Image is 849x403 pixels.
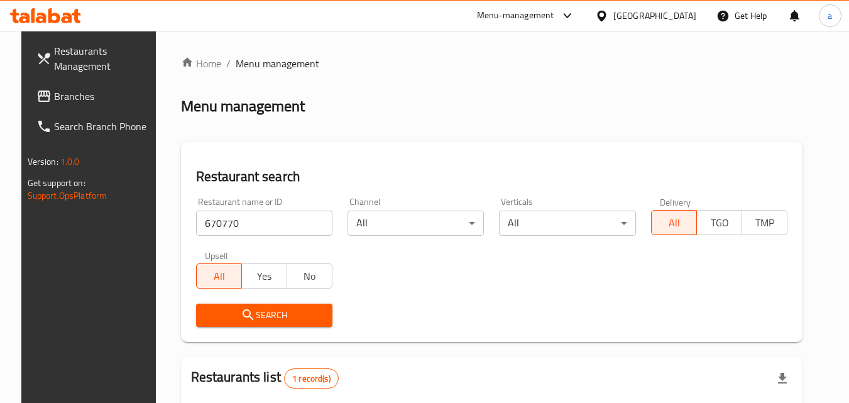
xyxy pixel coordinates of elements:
[828,9,832,23] span: a
[181,56,221,71] a: Home
[206,307,322,323] span: Search
[205,251,228,260] label: Upsell
[26,111,163,141] a: Search Branch Phone
[241,263,287,289] button: Yes
[26,36,163,81] a: Restaurants Management
[477,8,554,23] div: Menu-management
[54,119,153,134] span: Search Branch Phone
[28,153,58,170] span: Version:
[702,214,737,232] span: TGO
[54,43,153,74] span: Restaurants Management
[499,211,635,236] div: All
[613,9,696,23] div: [GEOGRAPHIC_DATA]
[202,267,237,285] span: All
[28,175,85,191] span: Get support on:
[747,214,782,232] span: TMP
[284,368,339,389] div: Total records count
[181,56,803,71] nav: breadcrumb
[181,96,305,116] h2: Menu management
[191,368,339,389] h2: Restaurants list
[60,153,80,170] span: 1.0.0
[196,167,788,186] h2: Restaurant search
[285,373,338,385] span: 1 record(s)
[660,197,691,206] label: Delivery
[696,210,742,235] button: TGO
[226,56,231,71] li: /
[287,263,332,289] button: No
[196,263,242,289] button: All
[348,211,484,236] div: All
[767,363,797,394] div: Export file
[742,210,787,235] button: TMP
[651,210,697,235] button: All
[236,56,319,71] span: Menu management
[54,89,153,104] span: Branches
[292,267,327,285] span: No
[196,304,332,327] button: Search
[26,81,163,111] a: Branches
[247,267,282,285] span: Yes
[657,214,692,232] span: All
[28,187,107,204] a: Support.OpsPlatform
[196,211,332,236] input: Search for restaurant name or ID..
